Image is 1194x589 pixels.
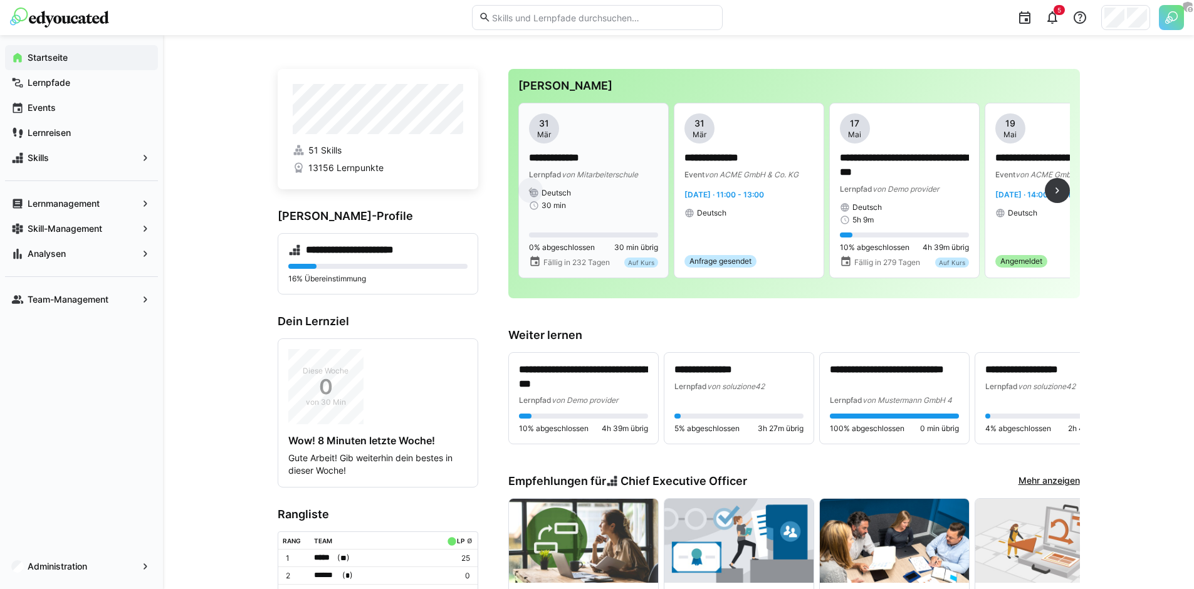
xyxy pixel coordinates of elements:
[862,395,952,405] span: von Mustermann GmbH 4
[758,424,804,434] span: 3h 27m übrig
[694,117,704,130] span: 31
[852,202,882,212] span: Deutsch
[1008,208,1037,218] span: Deutsch
[854,258,920,268] span: Fällig in 279 Tagen
[852,215,874,225] span: 5h 9m
[529,242,595,253] span: 0% abgeschlossen
[674,382,707,391] span: Lernpfad
[308,144,342,157] span: 51 Skills
[288,274,468,284] p: 16% Übereinstimmung
[872,184,939,194] span: von Demo provider
[283,537,301,545] div: Rang
[508,328,1080,342] h3: Weiter lernen
[664,499,814,583] img: image
[985,382,1018,391] span: Lernpfad
[288,434,468,447] h4: Wow! 8 Minuten letzte Woche!
[308,162,384,174] span: 13156 Lernpunkte
[920,424,959,434] span: 0 min übrig
[337,551,350,565] span: ( )
[621,474,747,488] span: Chief Executive Officer
[518,79,1070,93] h3: [PERSON_NAME]
[286,571,305,581] p: 2
[985,424,1051,434] span: 4% abgeschlossen
[674,424,740,434] span: 5% abgeschlossen
[684,170,704,179] span: Event
[542,188,571,198] span: Deutsch
[278,315,478,328] h3: Dein Lernziel
[278,209,478,223] h3: [PERSON_NAME]-Profile
[444,553,469,563] p: 25
[697,208,726,218] span: Deutsch
[614,242,658,253] span: 30 min übrig
[509,499,658,583] img: image
[444,571,469,581] p: 0
[689,256,751,266] span: Anfrage gesendet
[1019,474,1080,488] a: Mehr anzeigen
[288,452,468,477] p: Gute Arbeit! Gib weiterhin dein bestes in dieser Woche!
[539,117,549,130] span: 31
[820,499,969,583] img: image
[537,130,551,140] span: Mär
[467,534,473,545] a: ø
[543,258,610,268] span: Fällig in 232 Tagen
[830,424,904,434] span: 100% abgeschlossen
[704,170,799,179] span: von ACME GmbH & Co. KG
[693,130,706,140] span: Mär
[830,395,862,405] span: Lernpfad
[707,382,765,391] span: von soluzione42
[1057,6,1061,14] span: 5
[529,170,562,179] span: Lernpfad
[491,12,715,23] input: Skills und Lernpfade durchsuchen…
[850,117,859,130] span: 17
[975,499,1124,583] img: image
[562,170,638,179] span: von Mitarbeiterschule
[840,184,872,194] span: Lernpfad
[624,258,658,268] div: Auf Kurs
[995,190,1102,199] span: [DATE] · 14:00 [DATE] · 18:00
[314,537,332,545] div: Team
[286,553,305,563] p: 1
[342,569,353,582] span: ( )
[519,395,552,405] span: Lernpfad
[923,242,969,253] span: 4h 39m übrig
[848,130,861,140] span: Mai
[995,170,1015,179] span: Event
[542,201,566,211] span: 30 min
[935,258,969,268] div: Auf Kurs
[1005,117,1015,130] span: 19
[508,474,748,488] h3: Empfehlungen für
[1003,130,1017,140] span: Mai
[1015,170,1109,179] span: von ACME GmbH & Co. KG
[684,190,764,199] span: [DATE] · 11:00 - 13:00
[293,144,463,157] a: 51 Skills
[1018,382,1076,391] span: von soluzione42
[519,424,589,434] span: 10% abgeschlossen
[278,508,478,521] h3: Rangliste
[1068,424,1114,434] span: 2h 44m übrig
[840,242,909,253] span: 10% abgeschlossen
[457,537,464,545] div: LP
[552,395,618,405] span: von Demo provider
[602,424,648,434] span: 4h 39m übrig
[1000,256,1042,266] span: Angemeldet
